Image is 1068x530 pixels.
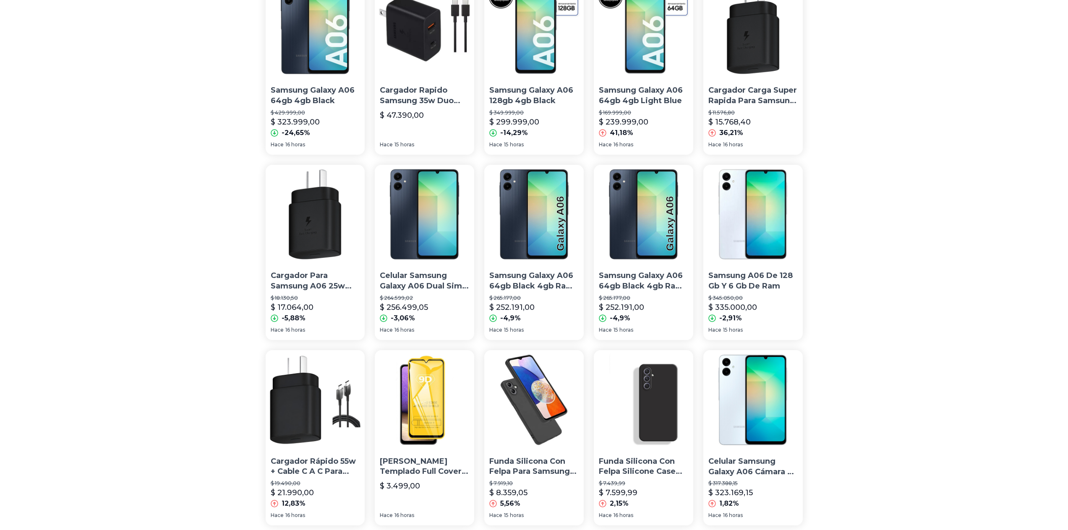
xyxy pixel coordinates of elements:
[489,109,579,116] p: $ 349.999,00
[394,512,414,519] span: 16 horas
[489,487,527,499] p: $ 8.359,05
[489,512,502,519] span: Hace
[380,295,469,301] p: $ 264.599,02
[599,141,612,148] span: Hace
[599,295,688,301] p: $ 265.177,00
[391,313,415,323] p: -3,06%
[380,270,469,291] p: Celular Samsung Galaxy A06 Dual Sim 128gb Negro 4gb Ram
[599,109,688,116] p: $ 169.999,00
[489,295,579,301] p: $ 265.177,00
[271,487,314,499] p: $ 21.990,00
[610,128,633,138] p: 41,18%
[484,350,584,525] a: Funda Silicona Con Felpa Para Samsung A06 + Vidrio TempladoFunda Silicona Con Felpa Para Samsung ...
[599,301,644,313] p: $ 252.191,00
[380,85,469,106] p: Cargador Rapido Samsung 35w Duo Original A05 A15 A06 A16
[708,85,798,106] p: Cargador Carga Super Rapida Para Samsung 25w A06 A05 A15
[504,512,524,519] span: 15 horas
[594,165,693,340] a: Samsung Galaxy A06 64gb Black 4gb Ram Dual SimSamsung Galaxy A06 64gb Black 4gb Ram Dual Sim$ 265...
[500,128,528,138] p: -14,29%
[375,350,474,525] a: Vidrio Templado Full Cover 9d Para Samsung Galaxy A06[PERSON_NAME] Templado Full Cover 9d Para Sa...
[380,327,393,333] span: Hace
[266,165,365,340] a: Cargador Para Samsung A06 25w Carga Super RapidaCargador Para Samsung A06 25w Carga Super Rapida$...
[375,165,474,264] img: Celular Samsung Galaxy A06 Dual Sim 128gb Negro 4gb Ram
[708,456,798,477] p: Celular Samsung Galaxy A06 Cámara 50 Mp Nuevo 128 Gb 4gb Ram
[599,116,648,128] p: $ 239.999,00
[375,350,474,449] img: Vidrio Templado Full Cover 9d Para Samsung Galaxy A06
[708,295,798,301] p: $ 345.050,00
[703,350,803,449] img: Celular Samsung Galaxy A06 Cámara 50 Mp Nuevo 128 Gb 4gb Ram
[614,512,633,519] span: 16 horas
[282,313,306,323] p: -5,88%
[594,350,693,449] img: Funda Silicona Con Felpa Silicone Case Para Samsung A06 A16
[489,327,502,333] span: Hace
[614,327,633,333] span: 15 horas
[271,116,320,128] p: $ 323.999,00
[394,141,414,148] span: 15 horas
[708,301,757,313] p: $ 335.000,00
[599,512,612,519] span: Hace
[594,350,693,525] a: Funda Silicona Con Felpa Silicone Case Para Samsung A06 A16Funda Silicona Con Felpa Silicone Case...
[719,499,739,509] p: 1,82%
[271,480,360,487] p: $ 19.490,00
[599,487,637,499] p: $ 7.599,99
[285,512,305,519] span: 16 horas
[504,141,524,148] span: 15 horas
[719,128,743,138] p: 36,21%
[500,499,520,509] p: 5,56%
[719,313,742,323] p: -2,91%
[285,141,305,148] span: 16 horas
[271,301,313,313] p: $ 17.064,00
[484,350,584,449] img: Funda Silicona Con Felpa Para Samsung A06 + Vidrio Templado
[708,141,721,148] span: Hace
[708,512,721,519] span: Hace
[599,456,688,477] p: Funda Silicona Con Felpa Silicone Case Para Samsung A06 A16
[610,499,629,509] p: 2,15%
[504,327,524,333] span: 15 horas
[271,85,360,106] p: Samsung Galaxy A06 64gb 4gb Black
[394,327,414,333] span: 16 horas
[708,109,798,116] p: $ 11.576,80
[708,116,751,128] p: $ 15.768,40
[380,480,420,492] p: $ 3.499,00
[708,480,798,487] p: $ 317.388,15
[599,480,688,487] p: $ 7.439,99
[489,85,579,106] p: Samsung Galaxy A06 128gb 4gb Black
[610,313,630,323] p: -4,9%
[703,165,803,340] a: Samsung A06 De 128 Gb Y 6 Gb De RamSamsung A06 De 128 Gb Y 6 Gb De Ram$ 345.050,00$ 335.000,00-2,...
[271,141,284,148] span: Hace
[723,512,743,519] span: 16 horas
[599,85,688,106] p: Samsung Galaxy A06 64gb 4gb Light Blue
[375,165,474,340] a: Celular Samsung Galaxy A06 Dual Sim 128gb Negro 4gb RamCelular Samsung Galaxy A06 Dual Sim 128gb ...
[266,350,365,449] img: Cargador Rápido 55w + Cable C A C Para Samsung A05 A06
[708,270,798,291] p: Samsung A06 De 128 Gb Y 6 Gb De Ram
[489,480,579,487] p: $ 7.919,10
[380,301,428,313] p: $ 256.499,05
[380,109,424,121] p: $ 47.390,00
[599,327,612,333] span: Hace
[599,270,688,291] p: Samsung Galaxy A06 64gb Black 4gb Ram Dual Sim
[380,512,393,519] span: Hace
[489,116,539,128] p: $ 299.999,00
[380,456,469,477] p: [PERSON_NAME] Templado Full Cover 9d Para Samsung Galaxy A06
[271,270,360,291] p: Cargador Para Samsung A06 25w Carga Super Rapida
[723,141,743,148] span: 16 horas
[708,487,753,499] p: $ 323.169,15
[489,456,579,477] p: Funda Silicona Con Felpa Para Samsung A06 + [PERSON_NAME] Templado
[271,456,360,477] p: Cargador Rápido 55w + Cable C A C Para Samsung A05 A06
[594,165,693,264] img: Samsung Galaxy A06 64gb Black 4gb Ram Dual Sim
[271,512,284,519] span: Hace
[266,165,365,264] img: Cargador Para Samsung A06 25w Carga Super Rapida
[703,165,803,264] img: Samsung A06 De 128 Gb Y 6 Gb De Ram
[614,141,633,148] span: 16 horas
[489,301,535,313] p: $ 252.191,00
[271,295,360,301] p: $ 18.130,50
[703,350,803,525] a: Celular Samsung Galaxy A06 Cámara 50 Mp Nuevo 128 Gb 4gb RamCelular Samsung Galaxy A06 Cámara 50 ...
[489,141,502,148] span: Hace
[723,327,743,333] span: 15 horas
[266,350,365,525] a: Cargador Rápido 55w + Cable C A C Para Samsung A05 A06Cargador Rápido 55w + Cable C A C Para Sams...
[484,165,584,340] a: Samsung Galaxy A06 64gb Black 4gb Ram Dual SimSamsung Galaxy A06 64gb Black 4gb Ram Dual Sim$ 265...
[285,327,305,333] span: 16 horas
[708,327,721,333] span: Hace
[500,313,521,323] p: -4,9%
[282,128,310,138] p: -24,65%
